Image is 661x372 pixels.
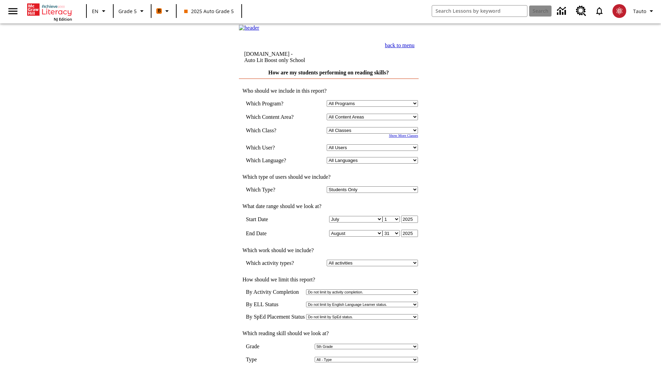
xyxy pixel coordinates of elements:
[239,25,259,31] img: header
[239,88,418,94] td: Who should we include in this report?
[246,356,262,363] td: Type
[118,8,137,15] span: Grade 5
[630,5,658,17] button: Profile/Settings
[239,330,418,337] td: Which reading skill should we look at?
[54,17,72,22] span: NJ Edition
[244,57,305,63] nobr: Auto Lit Boost only School
[3,1,23,21] button: Open side menu
[389,134,418,137] a: Show More Classes
[246,186,304,193] td: Which Type?
[184,8,234,15] span: 2025 Auto Grade 5
[608,2,630,20] button: Select a new avatar
[246,100,304,107] td: Which Program?
[572,2,590,20] a: Resource Center, Will open in new tab
[590,2,608,20] a: Notifications
[553,2,572,21] a: Data Center
[246,144,304,151] td: Which User?
[246,301,305,308] td: By ELL Status
[92,8,98,15] span: EN
[612,4,626,18] img: avatar image
[246,216,304,223] td: Start Date
[246,260,304,266] td: Which activity types?
[246,127,304,134] td: Which Class?
[154,5,174,17] button: Boost Class color is orange. Change class color
[268,70,389,75] a: How are my students performing on reading skills?
[633,8,646,15] span: Tauto
[239,203,418,209] td: What date range should we look at?
[385,42,415,48] a: back to menu
[89,5,111,17] button: Language: EN, Select a language
[246,230,304,237] td: End Date
[432,6,527,17] input: search field
[246,343,265,350] td: Grade
[239,277,418,283] td: How should we limit this report?
[246,157,304,164] td: Which Language?
[246,289,305,295] td: By Activity Completion
[244,51,349,63] td: [DOMAIN_NAME] -
[239,247,418,254] td: Which work should we include?
[246,114,294,120] nobr: Which Content Area?
[246,314,305,320] td: By SpEd Placement Status
[158,7,161,15] span: B
[27,2,72,22] div: Home
[239,174,418,180] td: Which type of users should we include?
[116,5,149,17] button: Grade: Grade 5, Select a grade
